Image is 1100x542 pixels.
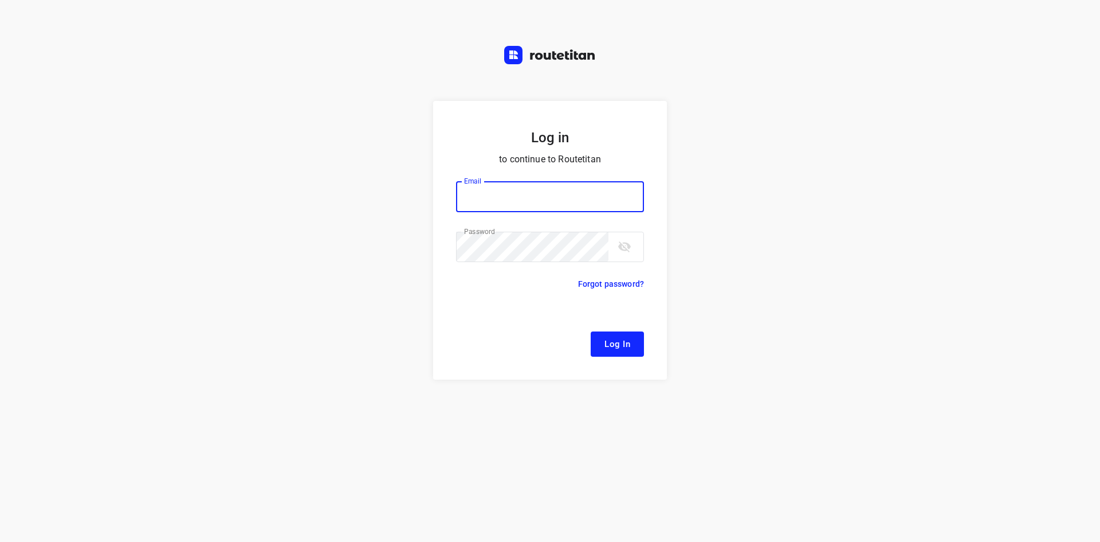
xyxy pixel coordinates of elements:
p: Forgot password? [578,277,644,291]
p: to continue to Routetitan [456,151,644,167]
img: Routetitan [504,46,596,64]
span: Log In [604,337,630,352]
button: toggle password visibility [613,235,636,258]
button: Log In [591,332,644,357]
h5: Log in [456,128,644,147]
